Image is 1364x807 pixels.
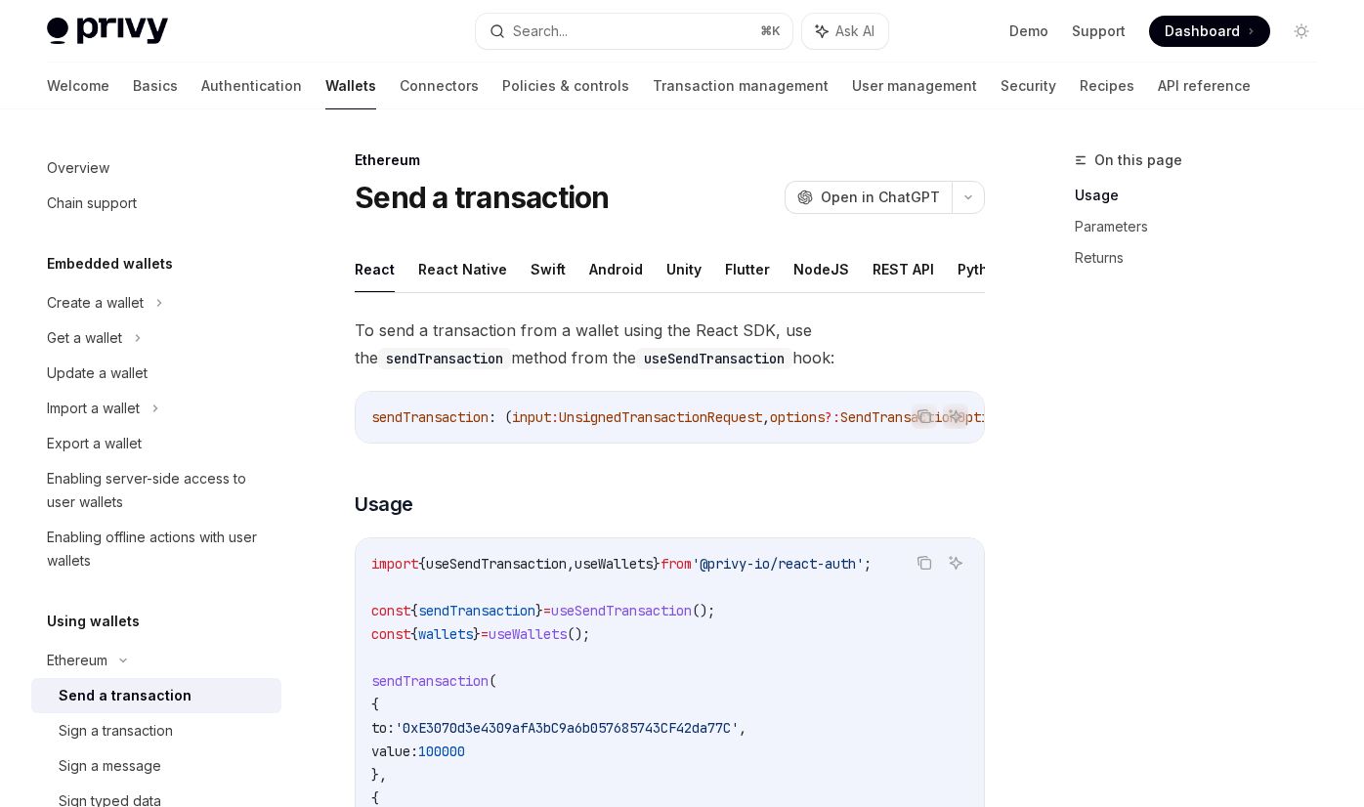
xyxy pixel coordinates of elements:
span: Ask AI [835,21,874,41]
a: Parameters [1075,211,1333,242]
span: 100000 [418,743,465,760]
span: sendTransaction [418,602,535,619]
span: : [551,408,559,426]
button: REST API [873,246,934,292]
span: (); [567,625,590,643]
a: Enabling offline actions with user wallets [31,520,281,578]
div: Enabling offline actions with user wallets [47,526,270,573]
span: : ( [489,408,512,426]
a: Policies & controls [502,63,629,109]
span: To send a transaction from a wallet using the React SDK, use the method from the hook: [355,317,985,371]
div: Overview [47,156,109,180]
span: Dashboard [1165,21,1240,41]
span: '@privy-io/react-auth' [692,555,864,573]
button: Toggle dark mode [1286,16,1317,47]
button: Ask AI [943,403,968,429]
div: Get a wallet [47,326,122,350]
span: useSendTransaction [426,555,567,573]
a: Dashboard [1149,16,1270,47]
a: Recipes [1080,63,1134,109]
div: Create a wallet [47,291,144,315]
span: }, [371,766,387,784]
div: Ethereum [47,649,107,672]
button: React Native [418,246,507,292]
span: Usage [355,490,413,518]
a: Authentication [201,63,302,109]
div: Chain support [47,191,137,215]
a: Update a wallet [31,356,281,391]
span: } [535,602,543,619]
span: UnsignedTransactionRequest [559,408,762,426]
a: Export a wallet [31,426,281,461]
span: ?: [825,408,840,426]
a: Usage [1075,180,1333,211]
a: Enabling server-side access to user wallets [31,461,281,520]
button: Swift [531,246,566,292]
span: ( [489,672,496,690]
span: input [512,408,551,426]
span: { [410,602,418,619]
span: '0xE3070d3e4309afA3bC9a6b057685743CF42da77C' [395,719,739,737]
span: (); [692,602,715,619]
span: = [481,625,489,643]
div: Import a wallet [47,397,140,420]
div: Ethereum [355,150,985,170]
span: , [567,555,575,573]
span: Open in ChatGPT [821,188,940,207]
span: import [371,555,418,573]
span: const [371,625,410,643]
div: Enabling server-side access to user wallets [47,467,270,514]
button: React [355,246,395,292]
span: { [410,625,418,643]
h1: Send a transaction [355,180,610,215]
span: = [543,602,551,619]
span: SendTransactionOptions [840,408,1012,426]
code: sendTransaction [378,348,511,369]
code: useSendTransaction [636,348,792,369]
a: Chain support [31,186,281,221]
a: Transaction management [653,63,829,109]
div: Search... [513,20,568,43]
span: value: [371,743,418,760]
a: Connectors [400,63,479,109]
button: Unity [666,246,702,292]
span: useWallets [489,625,567,643]
span: sendTransaction [371,672,489,690]
button: Search...⌘K [476,14,793,49]
a: User management [852,63,977,109]
span: from [661,555,692,573]
a: Overview [31,150,281,186]
span: ; [864,555,872,573]
div: Sign a message [59,754,161,778]
h5: Using wallets [47,610,140,633]
span: options [770,408,825,426]
a: Welcome [47,63,109,109]
button: Ask AI [943,550,968,575]
a: Security [1001,63,1056,109]
span: } [473,625,481,643]
span: useSendTransaction [551,602,692,619]
img: light logo [47,18,168,45]
button: Ask AI [802,14,888,49]
span: wallets [418,625,473,643]
span: On this page [1094,149,1182,172]
a: API reference [1158,63,1251,109]
a: Basics [133,63,178,109]
button: Copy the contents from the code block [912,403,937,429]
a: Sign a transaction [31,713,281,748]
span: sendTransaction [371,408,489,426]
button: Open in ChatGPT [785,181,952,214]
span: useWallets [575,555,653,573]
div: Export a wallet [47,432,142,455]
a: Returns [1075,242,1333,274]
div: Send a transaction [59,684,192,707]
a: Wallets [325,63,376,109]
span: { [371,789,379,807]
span: } [653,555,661,573]
div: Sign a transaction [59,719,173,743]
span: { [418,555,426,573]
button: Copy the contents from the code block [912,550,937,575]
span: , [762,408,770,426]
span: , [739,719,746,737]
span: to: [371,719,395,737]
